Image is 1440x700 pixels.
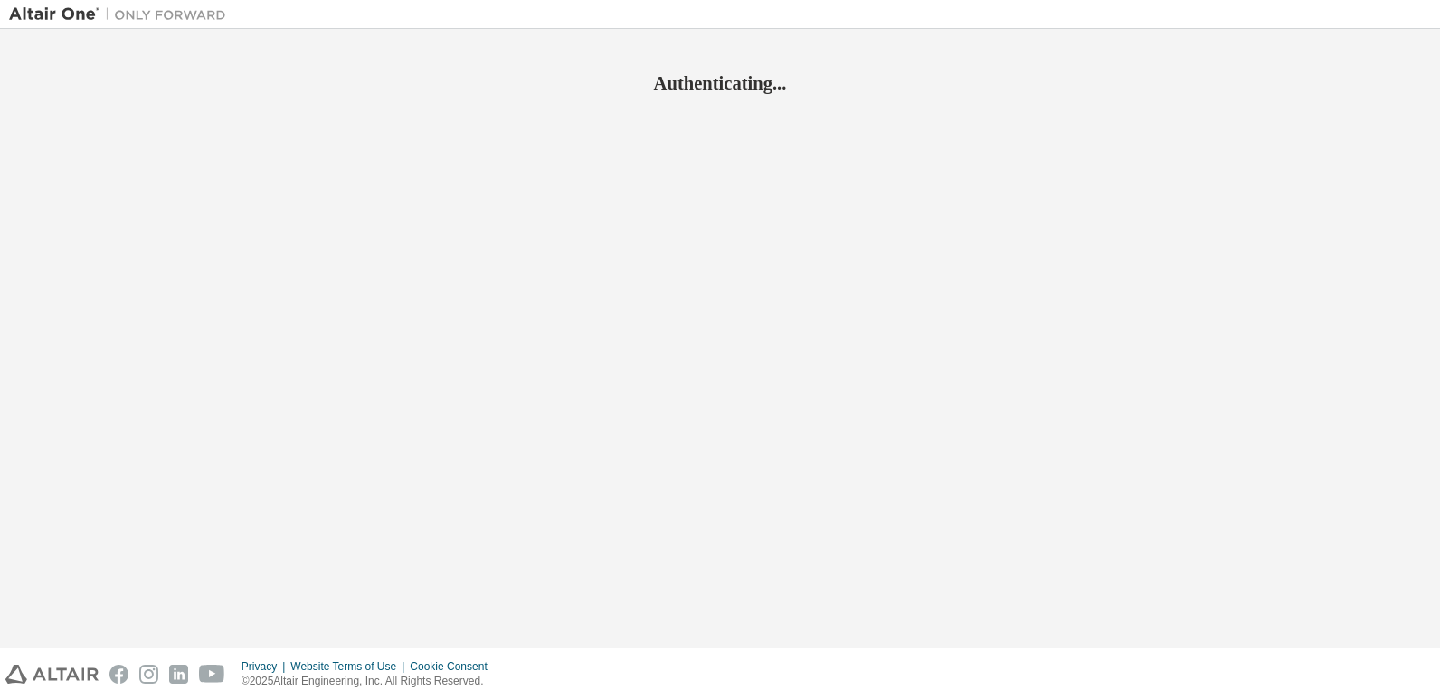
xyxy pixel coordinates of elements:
[290,659,410,674] div: Website Terms of Use
[242,674,498,689] p: © 2025 Altair Engineering, Inc. All Rights Reserved.
[410,659,497,674] div: Cookie Consent
[9,5,235,24] img: Altair One
[109,665,128,684] img: facebook.svg
[5,665,99,684] img: altair_logo.svg
[242,659,290,674] div: Privacy
[139,665,158,684] img: instagram.svg
[9,71,1431,95] h2: Authenticating...
[199,665,225,684] img: youtube.svg
[169,665,188,684] img: linkedin.svg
